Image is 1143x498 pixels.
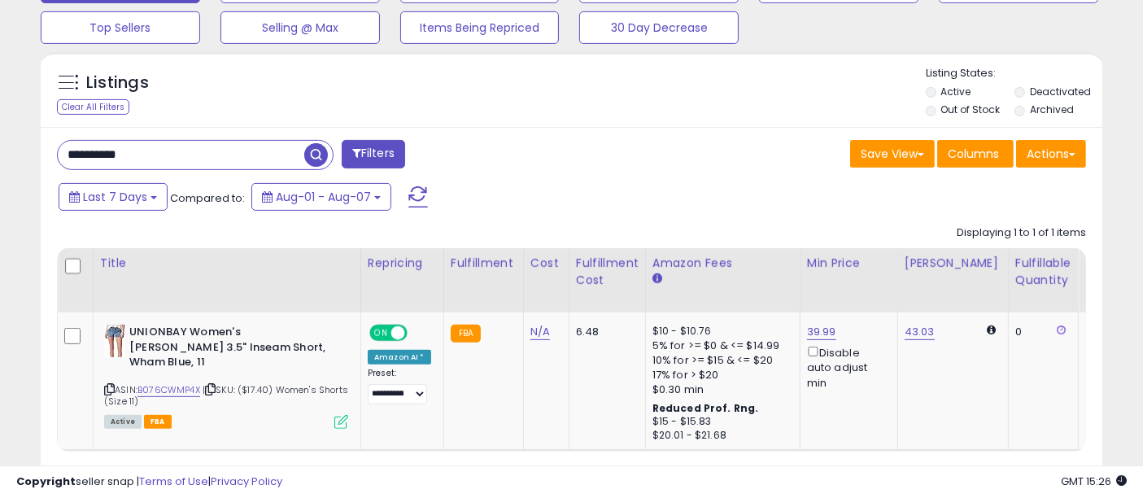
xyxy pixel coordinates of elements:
button: Actions [1016,140,1086,168]
div: seller snap | | [16,474,282,490]
div: Amazon Fees [652,255,793,272]
button: Columns [937,140,1014,168]
a: N/A [530,324,550,340]
strong: Copyright [16,474,76,489]
div: ASIN: [104,325,348,427]
div: Cost [530,255,562,272]
label: Active [941,85,971,98]
div: Fulfillment [451,255,517,272]
div: [PERSON_NAME] [905,255,1001,272]
div: 0 [1015,325,1066,339]
button: 30 Day Decrease [579,11,739,44]
p: Listing States: [926,66,1102,81]
div: Title [100,255,354,272]
div: Repricing [368,255,437,272]
span: Columns [948,146,999,162]
label: Out of Stock [941,103,1001,116]
small: Amazon Fees. [652,272,662,286]
span: OFF [405,326,431,340]
span: Compared to: [170,190,245,206]
span: ON [371,326,391,340]
small: FBA [451,325,481,343]
div: 10% for >= $15 & <= $20 [652,353,787,368]
b: UNIONBAY Women's [PERSON_NAME] 3.5" Inseam Short, Wham Blue, 11 [129,325,327,374]
button: Filters [342,140,405,168]
div: $10 - $10.76 [652,325,787,339]
span: | SKU: ($17.40) Women's Shorts (Size 11) [104,383,348,408]
div: $20.01 - $21.68 [652,429,787,443]
a: Privacy Policy [211,474,282,489]
img: 412ojCPfAXL._SL40_.jpg [104,325,125,357]
span: All listings currently available for purchase on Amazon [104,415,142,429]
b: Reduced Prof. Rng. [652,401,759,415]
div: Fulfillable Quantity [1015,255,1071,289]
label: Deactivated [1030,85,1091,98]
div: Displaying 1 to 1 of 1 items [957,225,1086,241]
button: Aug-01 - Aug-07 [251,183,391,211]
label: Archived [1030,103,1074,116]
div: $0.30 min [652,382,787,397]
div: Fulfillment Cost [576,255,639,289]
button: Selling @ Max [220,11,380,44]
div: Amazon AI * [368,350,431,365]
div: 17% for > $20 [652,368,787,382]
h5: Listings [86,72,149,94]
a: 39.99 [807,324,836,340]
a: B076CWMP4X [137,383,200,397]
button: Top Sellers [41,11,200,44]
button: Save View [850,140,935,168]
a: 43.03 [905,324,935,340]
div: Disable auto adjust min [807,343,885,391]
span: Aug-01 - Aug-07 [276,189,371,205]
span: 2025-08-15 15:26 GMT [1061,474,1127,489]
span: Last 7 Days [83,189,147,205]
div: Preset: [368,368,431,404]
span: FBA [144,415,172,429]
div: Clear All Filters [57,99,129,115]
div: Min Price [807,255,891,272]
div: $15 - $15.83 [652,415,787,429]
button: Items Being Repriced [400,11,560,44]
div: 6.48 [576,325,633,339]
div: 5% for >= $0 & <= $14.99 [652,339,787,353]
a: Terms of Use [139,474,208,489]
button: Last 7 Days [59,183,168,211]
